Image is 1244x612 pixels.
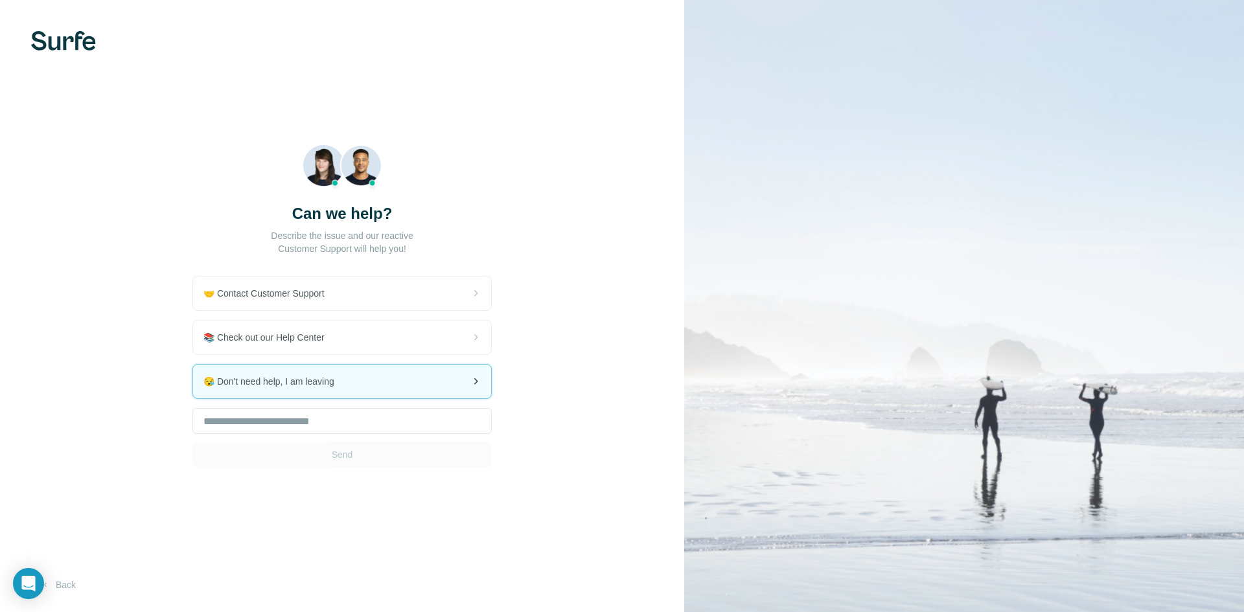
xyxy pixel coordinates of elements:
span: 😪 Don't need help, I am leaving [203,375,345,388]
p: Describe the issue and our reactive [271,229,413,242]
img: Beach Photo [303,144,382,193]
div: Open Intercom Messenger [13,568,44,599]
span: 📚 Check out our Help Center [203,331,335,344]
span: 🤝 Contact Customer Support [203,287,335,300]
img: Surfe's logo [31,31,96,51]
p: Customer Support will help you! [278,242,406,255]
h3: Can we help? [292,203,393,224]
button: Back [31,573,85,596]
